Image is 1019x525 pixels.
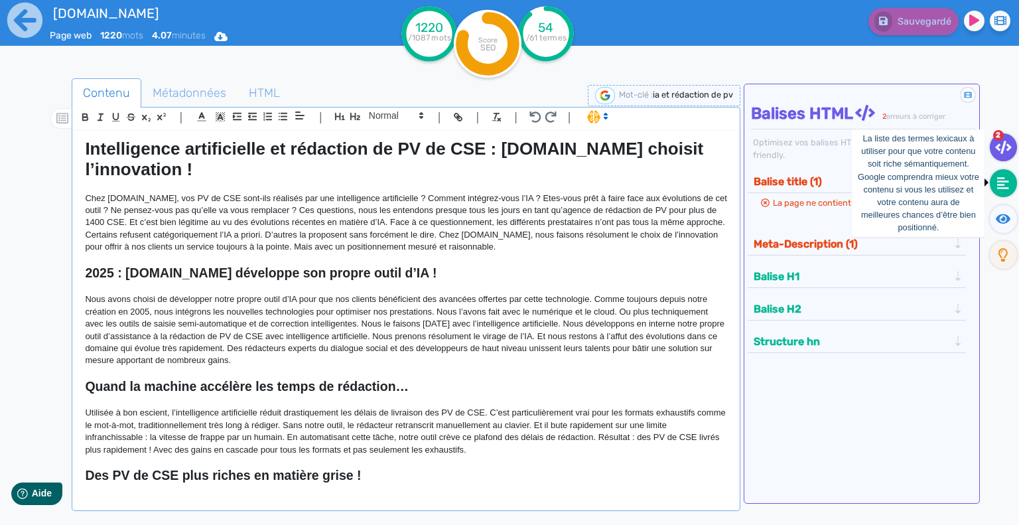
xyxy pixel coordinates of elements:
[319,108,322,126] span: |
[750,265,953,287] button: Balise H1
[750,331,953,352] button: Structure hn
[478,36,498,44] tspan: Score
[238,78,291,108] a: HTML
[852,129,985,237] div: La liste des termes lexicaux à utiliser pour que votre contenu soit riche sémantiquement. Google ...
[142,75,237,111] span: Métadonnées
[85,468,361,483] strong: Des PV de CSE plus riches en matière grise !
[85,265,437,280] strong: 2025 : [DOMAIN_NAME] développe son propre outil d’IA !
[653,90,733,100] span: ia et rédaction de pv
[50,3,356,24] input: title
[100,30,122,41] b: 1220
[179,108,182,126] span: |
[85,139,708,179] strong: Intelligence artificielle et rédaction de PV de CSE : [DOMAIN_NAME] choisit l’innovation !
[886,112,945,121] span: erreurs à corriger
[751,104,975,123] h4: Balises HTML
[291,108,309,123] span: Aligment
[750,171,963,192] div: Balise title (1)
[514,108,517,126] span: |
[750,233,963,255] div: Meta-Description (1)
[476,108,479,126] span: |
[595,87,615,104] img: google-serp-logo.png
[85,192,727,254] p: Chez [DOMAIN_NAME], vos PV de CSE sont-ils réalisés par une intelligence artificielle ? Comment i...
[85,293,727,367] p: Nous avons choisi de développer notre propre outil d’IA pour que nos clients bénéficient des avan...
[750,331,963,352] div: Structure hn
[619,90,653,100] span: Mot-clé :
[526,33,567,42] tspan: /61 termes
[50,30,92,41] span: Page web
[539,20,554,35] tspan: 54
[152,30,206,41] span: minutes
[415,20,443,35] tspan: 1220
[141,78,238,108] a: Métadonnées
[568,108,571,126] span: |
[773,198,924,208] span: La page ne contient pas de balise title.
[581,109,612,125] span: I.Assistant
[993,130,1004,141] span: 2
[750,298,953,320] button: Balise H2
[438,108,441,126] span: |
[750,265,963,287] div: Balise H1
[238,75,291,111] span: HTML
[408,33,451,42] tspan: /1087 mots
[868,8,959,35] button: Sauvegardé
[750,298,963,320] div: Balise H2
[750,233,953,255] button: Meta-Description (1)
[480,42,496,52] tspan: SEO
[898,16,951,27] span: Sauvegardé
[152,30,172,41] b: 4.07
[750,171,953,192] button: Balise title (1)
[751,136,975,161] div: Optimisez vos balises HTML pour qu’elles soient SEO-friendly.
[85,407,727,456] p: Utilisée à bon escient, l’intelligence artificielle réduit drastiquement les délais de livraison ...
[72,75,141,111] span: Contenu
[72,78,141,108] a: Contenu
[882,112,886,121] span: 2
[100,30,143,41] span: mots
[85,379,409,394] strong: Quand la machine accélère les temps de rédaction…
